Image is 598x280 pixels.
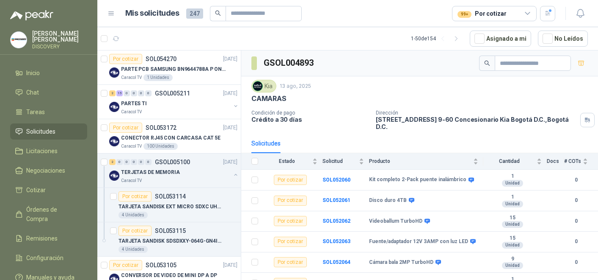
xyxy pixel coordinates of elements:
b: 1 [483,194,542,201]
div: Unidad [502,180,523,187]
a: Inicio [10,65,87,81]
a: SOL052061 [322,197,350,203]
div: 0 [116,159,123,165]
b: 15 [483,235,542,242]
b: 0 [564,238,588,246]
img: Company Logo [11,32,27,48]
span: Solicitud [322,158,357,164]
button: Asignado a mi [470,31,531,47]
span: Órdenes de Compra [26,205,79,224]
div: 0 [131,159,137,165]
b: 0 [564,176,588,184]
img: Company Logo [109,136,119,146]
b: SOL052062 [322,218,350,224]
button: No Leídos [538,31,588,47]
p: GSOL005211 [155,90,190,96]
p: [DATE] [223,261,237,269]
span: Configuración [26,253,63,263]
span: # COTs [564,158,581,164]
span: Tareas [26,107,45,117]
a: Cotizar [10,182,87,198]
p: 13 ago, 2025 [280,82,311,90]
div: 99+ [457,11,471,18]
p: TARJETA SANDISK EXT MICRO SDXC UHS128GB [118,203,224,211]
b: Fuente/adaptador 12V 3AMP con luz LED [369,238,468,245]
div: 0 [124,159,130,165]
div: Por cotizar [109,260,142,270]
a: SOL052060 [322,177,350,183]
a: 2 0 0 0 0 0 GSOL005100[DATE] Company LogoTERJETAS DE MEMORIACaracol TV [109,157,239,184]
div: 2 [109,90,116,96]
a: Negociaciones [10,162,87,179]
p: CONVERSOR DE VIDEO DE MINI DP A DP [121,272,217,280]
div: 1 Unidades [143,74,173,81]
a: Por cotizarSOL053114TARJETA SANDISK EXT MICRO SDXC UHS128GB4 Unidades [97,188,241,222]
a: SOL052064 [322,259,350,265]
span: Producto [369,158,471,164]
p: [DATE] [223,55,237,63]
div: Unidad [502,242,523,249]
p: Caracol TV [121,109,142,115]
p: Caracol TV [121,143,142,150]
span: Cotizar [26,185,46,195]
p: TERJETAS DE MEMORIA [121,168,180,176]
a: 2 15 0 0 0 0 GSOL005211[DATE] Company LogoPARTES TICaracol TV [109,88,239,115]
div: 0 [124,90,130,96]
div: Unidad [502,262,523,269]
p: Crédito a 30 días [251,116,369,123]
p: DISCOVERY [32,44,87,49]
p: [DATE] [223,158,237,166]
div: 0 [138,159,144,165]
p: SOL053115 [155,228,186,234]
p: GSOL005100 [155,159,190,165]
div: Unidad [502,221,523,228]
p: CAMARAS [251,94,287,103]
p: PARTE PCB SAMSUNG BN9644788A P ONECONNE [121,65,226,73]
div: Por cotizar [118,191,152,202]
img: Company Logo [253,81,262,91]
div: 0 [145,90,152,96]
p: SOL053114 [155,193,186,199]
a: Configuración [10,250,87,266]
div: Por cotizar [274,216,307,226]
th: Cantidad [483,153,547,170]
th: Solicitud [322,153,369,170]
p: [PERSON_NAME] [PERSON_NAME] [32,31,87,42]
a: Tareas [10,104,87,120]
a: Licitaciones [10,143,87,159]
div: 1 - 50 de 154 [411,32,463,45]
div: 2 [109,159,116,165]
b: Videoballum TurboHD [369,218,422,225]
span: Negociaciones [26,166,65,175]
div: Por cotizar [118,226,152,236]
span: search [484,60,490,66]
div: Kia [251,80,276,92]
b: 15 [483,215,542,221]
span: Remisiones [26,234,58,243]
div: 0 [138,90,144,96]
p: SOL053172 [146,125,176,131]
span: search [215,10,221,16]
span: 247 [186,8,203,19]
a: SOL052063 [322,238,350,244]
th: Docs [547,153,564,170]
p: PARTES TI [121,100,147,108]
img: Logo peakr [10,10,53,20]
a: Por cotizarSOL054270[DATE] Company LogoPARTE PCB SAMSUNG BN9644788A P ONECONNECaracol TV1 Unidades [97,50,241,85]
div: 0 [145,159,152,165]
p: [STREET_ADDRESS] 9-60 Concesionario Kia Bogotá D.C. , Bogotá D.C. [376,116,577,130]
p: Condición de pago [251,110,369,116]
b: 1 [483,173,542,180]
div: 0 [131,90,137,96]
h1: Mis solicitudes [125,7,179,20]
span: Inicio [26,68,40,78]
div: Por cotizar [274,257,307,267]
div: Por cotizar [457,9,506,18]
p: [DATE] [223,124,237,132]
b: Cámara bala 2MP TurboHD [369,259,433,266]
a: Por cotizarSOL053115TARJETA SANDISK SDSDXXY-064G-GN4IN 64GB4 Unidades [97,222,241,257]
span: Estado [263,158,311,164]
b: 0 [564,196,588,204]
